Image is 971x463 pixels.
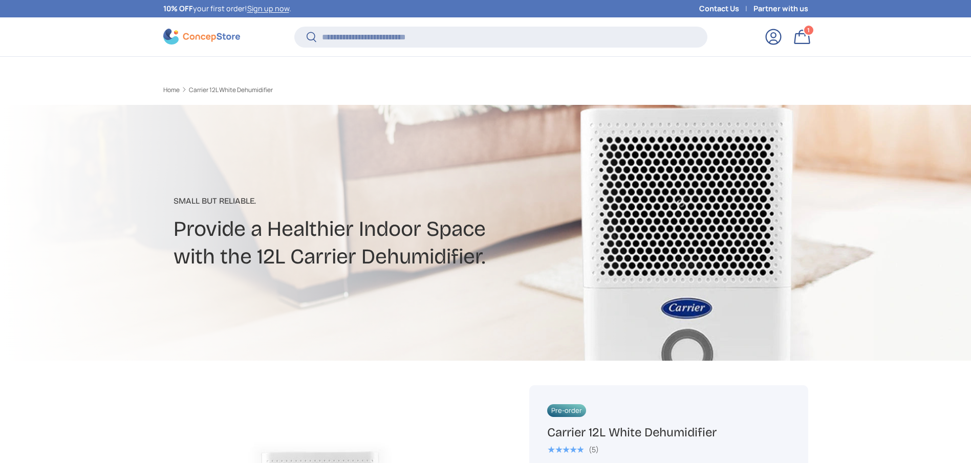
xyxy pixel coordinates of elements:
div: 5.0 out of 5.0 stars [547,445,584,454]
a: Home [163,87,180,93]
p: your first order! . [163,3,291,14]
img: ConcepStore [163,29,240,45]
h2: Provide a Healthier Indoor Space with the 12L Carrier Dehumidifier. [174,215,567,271]
span: 1 [807,26,810,34]
a: Partner with us [753,3,808,14]
a: Carrier 12L White Dehumidifier [189,87,273,93]
strong: 10% OFF [163,4,193,13]
h1: Carrier 12L White Dehumidifier [547,425,790,440]
span: ★★★★★ [547,445,584,455]
a: 5.0 out of 5.0 stars (5) [547,443,599,454]
a: Sign up now [247,4,289,13]
div: (5) [589,446,599,453]
p: Small But Reliable. [174,195,567,207]
span: Pre-order [547,404,586,417]
nav: Breadcrumbs [163,85,505,95]
a: Contact Us [699,3,753,14]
